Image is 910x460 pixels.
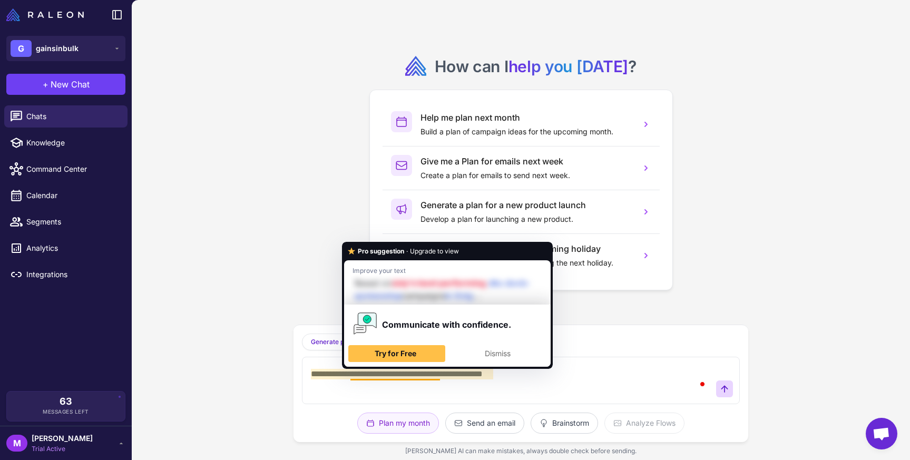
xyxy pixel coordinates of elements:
[420,170,632,181] p: Create a plan for emails to send next week.
[43,78,48,91] span: +
[36,43,79,54] span: gainsinbulk
[6,74,125,95] button: +New Chat
[32,444,93,454] span: Trial Active
[26,111,119,122] span: Chats
[420,155,632,168] h3: Give me a Plan for emails next week
[26,269,119,280] span: Integrations
[4,132,128,154] a: Knowledge
[4,237,128,259] a: Analytics
[508,57,629,76] span: help you [DATE]
[26,242,119,254] span: Analytics
[435,56,637,77] h2: How can I ?
[6,435,27,452] div: M
[420,213,632,225] p: Develop a plan for launching a new product.
[531,413,598,434] button: Brainstorm
[4,211,128,233] a: Segments
[4,184,128,207] a: Calendar
[43,408,89,416] span: Messages Left
[26,190,119,201] span: Calendar
[6,8,84,21] img: Raleon Logo
[293,442,749,460] div: [PERSON_NAME] AI can make mistakes, always double check before sending.
[26,163,119,175] span: Command Center
[51,78,90,91] span: New Chat
[420,126,632,138] p: Build a plan of campaign ideas for the upcoming month.
[6,36,125,61] button: Ggainsinbulk
[309,364,712,397] textarea: To enrich screen reader interactions, please activate Accessibility in Grammarly extension settings
[26,137,119,149] span: Knowledge
[445,413,524,434] button: Send an email
[604,413,684,434] button: Analyze Flows
[11,40,32,57] div: G
[866,418,897,449] a: Open chat
[26,216,119,228] span: Segments
[357,413,439,434] button: Plan my month
[311,337,353,347] span: Generate plan
[4,263,128,286] a: Integrations
[60,397,72,406] span: 63
[4,158,128,180] a: Command Center
[32,433,93,444] span: [PERSON_NAME]
[4,105,128,128] a: Chats
[420,199,632,211] h3: Generate a plan for a new product launch
[420,111,632,124] h3: Help me plan next month
[302,334,362,350] button: Generate plan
